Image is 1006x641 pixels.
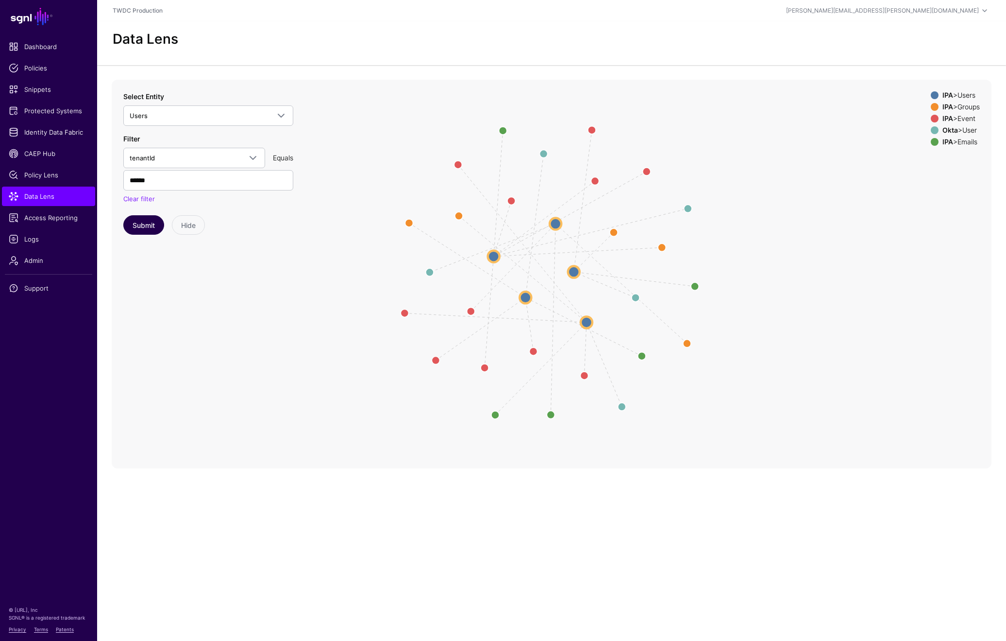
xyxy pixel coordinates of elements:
[2,251,95,270] a: Admin
[9,42,88,52] span: Dashboard
[940,103,982,111] div: > Groups
[9,283,88,293] span: Support
[9,256,88,265] span: Admin
[9,626,26,632] a: Privacy
[9,606,88,614] p: © [URL], Inc
[2,144,95,163] a: CAEP Hub
[123,215,164,235] button: Submit
[786,6,979,15] div: [PERSON_NAME][EMAIL_ADDRESS][PERSON_NAME][DOMAIN_NAME]
[123,134,140,144] label: Filter
[9,234,88,244] span: Logs
[9,614,88,622] p: SGNL® is a registered trademark
[34,626,48,632] a: Terms
[9,85,88,94] span: Snippets
[9,149,88,158] span: CAEP Hub
[123,195,155,203] a: Clear filter
[113,31,178,48] h2: Data Lens
[6,6,91,27] a: SGNL
[2,101,95,121] a: Protected Systems
[130,154,155,162] span: tenantId
[940,138,982,146] div: > Emails
[2,80,95,99] a: Snippets
[942,103,953,111] strong: IPA
[113,7,163,14] a: TWDC Production
[56,626,74,632] a: Patents
[9,191,88,201] span: Data Lens
[130,112,148,120] span: Users
[942,114,953,122] strong: IPA
[940,91,982,99] div: > Users
[9,127,88,137] span: Identity Data Fabric
[940,126,982,134] div: > User
[123,91,164,102] label: Select Entity
[2,37,95,56] a: Dashboard
[2,208,95,227] a: Access Reporting
[9,213,88,223] span: Access Reporting
[172,215,205,235] button: Hide
[2,229,95,249] a: Logs
[940,115,982,122] div: > Event
[9,106,88,116] span: Protected Systems
[2,58,95,78] a: Policies
[942,91,953,99] strong: IPA
[2,165,95,185] a: Policy Lens
[2,122,95,142] a: Identity Data Fabric
[942,126,958,134] strong: Okta
[2,187,95,206] a: Data Lens
[269,153,297,163] div: Equals
[942,138,953,146] strong: IPA
[9,170,88,180] span: Policy Lens
[9,63,88,73] span: Policies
